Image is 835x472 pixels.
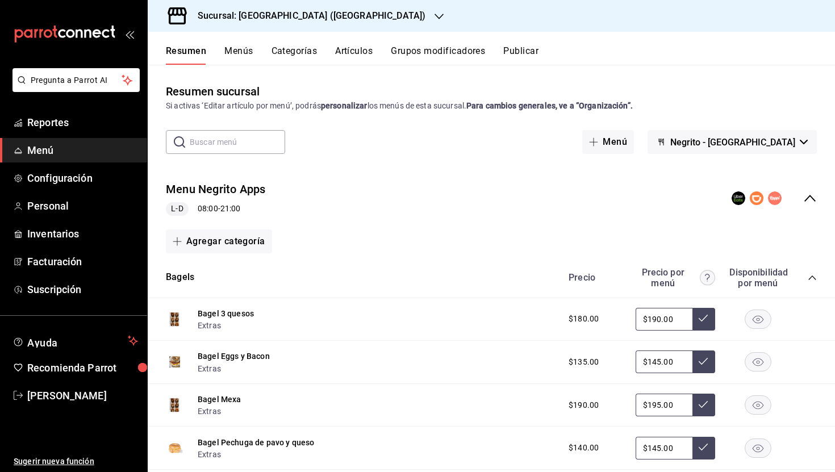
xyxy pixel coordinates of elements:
[27,226,138,241] span: Inventarios
[27,334,123,348] span: Ayuda
[321,101,368,110] strong: personalizar
[166,202,266,216] div: 08:00 - 21:00
[391,45,485,65] button: Grupos modificadores
[198,437,314,448] button: Bagel Pechuga de pavo y queso
[31,74,122,86] span: Pregunta a Parrot AI
[582,130,634,154] button: Menú
[166,229,272,253] button: Agregar categoría
[569,399,599,411] span: $190.00
[190,131,285,153] input: Buscar menú
[166,100,817,112] div: Si activas ‘Editar artículo por menú’, podrás los menús de esta sucursal.
[14,456,138,467] span: Sugerir nueva función
[27,254,138,269] span: Facturación
[569,442,599,454] span: $140.00
[166,310,184,328] img: Preview
[166,439,184,457] img: Preview
[8,82,140,94] a: Pregunta a Parrot AI
[808,273,817,282] button: collapse-category-row
[166,271,194,284] button: Bagels
[272,45,318,65] button: Categorías
[636,437,692,460] input: Sin ajuste
[636,350,692,373] input: Sin ajuste
[224,45,253,65] button: Menús
[648,130,817,154] button: Negrito - [GEOGRAPHIC_DATA]
[335,45,373,65] button: Artículos
[729,267,786,289] div: Disponibilidad por menú
[503,45,538,65] button: Publicar
[569,313,599,325] span: $180.00
[636,267,715,289] div: Precio por menú
[198,394,241,405] button: Bagel Mexa
[27,170,138,186] span: Configuración
[466,101,633,110] strong: Para cambios generales, ve a “Organización”.
[166,396,184,414] img: Preview
[166,45,835,65] div: navigation tabs
[12,68,140,92] button: Pregunta a Parrot AI
[27,282,138,297] span: Suscripción
[569,356,599,368] span: $135.00
[27,198,138,214] span: Personal
[27,360,138,375] span: Recomienda Parrot
[27,115,138,130] span: Reportes
[198,406,221,417] button: Extras
[166,181,266,198] button: Menu Negrito Apps
[636,394,692,416] input: Sin ajuste
[166,353,184,371] img: Preview
[636,308,692,331] input: Sin ajuste
[27,388,138,403] span: [PERSON_NAME]
[198,363,221,374] button: Extras
[198,449,221,460] button: Extras
[27,143,138,158] span: Menú
[198,320,221,331] button: Extras
[166,203,187,215] span: L-D
[189,9,425,23] h3: Sucursal: [GEOGRAPHIC_DATA] ([GEOGRAPHIC_DATA])
[166,45,206,65] button: Resumen
[670,137,795,148] span: Negrito - [GEOGRAPHIC_DATA]
[557,272,630,283] div: Precio
[125,30,134,39] button: open_drawer_menu
[198,308,254,319] button: Bagel 3 quesos
[148,172,835,225] div: collapse-menu-row
[198,350,270,362] button: Bagel Eggs y Bacon
[166,83,260,100] div: Resumen sucursal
